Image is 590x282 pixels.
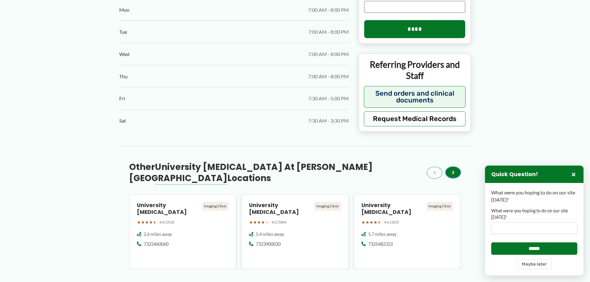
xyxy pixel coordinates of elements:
[129,194,237,270] a: University [MEDICAL_DATA] Imaging Clinic ★★★★★ 4.6 (352) 2.6 miles away 7322460060
[249,218,253,226] span: ★
[364,86,466,108] button: Send orders and clinical documents
[308,50,349,59] span: 7:00 AM - 8:00 PM
[491,208,577,220] label: What were you hoping to do on our site [DATE]?
[241,194,349,270] a: University [MEDICAL_DATA] Imaging Clinic ★★★★★ 4.2 (584) 5.4 miles away 7323900030
[308,27,349,37] span: 7:00 AM - 8:00 PM
[433,169,436,176] span: ‹
[570,171,577,178] button: Close
[365,218,369,226] span: ★
[137,218,141,226] span: ★
[517,259,552,269] button: Maybe later
[368,241,393,247] span: 7325482322
[308,116,349,125] span: 7:30 AM - 3:30 PM
[119,72,128,81] span: Thu
[265,218,269,226] span: ★
[452,169,454,176] span: ›
[129,161,373,184] span: University [MEDICAL_DATA] at [PERSON_NAME][GEOGRAPHIC_DATA]
[129,162,426,184] h3: Other Locations
[308,5,349,15] span: 7:00 AM - 8:00 PM
[119,116,126,125] span: Sat
[137,202,200,216] h4: University [MEDICAL_DATA]
[491,171,538,178] h3: Quick Question!
[374,218,378,226] span: ★
[249,202,312,216] h4: University [MEDICAL_DATA]
[144,231,172,237] span: 2.6 miles away
[369,218,374,226] span: ★
[202,202,229,210] div: Imaging Clinic
[119,94,125,103] span: Fri
[261,218,265,226] span: ★
[364,59,466,81] p: Referring Providers and Staff
[491,189,577,203] p: What were you hoping to do on our site [DATE]?
[426,167,443,179] button: ‹
[160,219,174,226] span: 4.6 (352)
[384,219,399,226] span: 4.6 (325)
[308,94,349,103] span: 7:30 AM - 5:00 PM
[153,218,157,226] span: ★
[119,5,129,15] span: Mon
[354,194,461,270] a: University [MEDICAL_DATA] Imaging Clinic ★★★★★ 4.6 (325) 5.7 miles away 7325482322
[144,241,168,247] span: 7322460060
[256,231,284,237] span: 5.4 miles away
[426,202,453,210] div: Imaging Clinic
[145,218,149,226] span: ★
[119,27,127,37] span: Tue
[149,218,153,226] span: ★
[119,50,129,59] span: Wed
[314,202,341,210] div: Imaging Clinic
[257,218,261,226] span: ★
[368,231,396,237] span: 5.7 miles away
[445,166,461,179] button: ›
[378,218,382,226] span: ★
[361,218,365,226] span: ★
[272,219,286,226] span: 4.2 (584)
[361,202,424,216] h4: University [MEDICAL_DATA]
[141,218,145,226] span: ★
[364,111,466,126] button: Request Medical Records
[256,241,281,247] span: 7323900030
[253,218,257,226] span: ★
[308,72,349,81] span: 7:00 AM - 8:00 PM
